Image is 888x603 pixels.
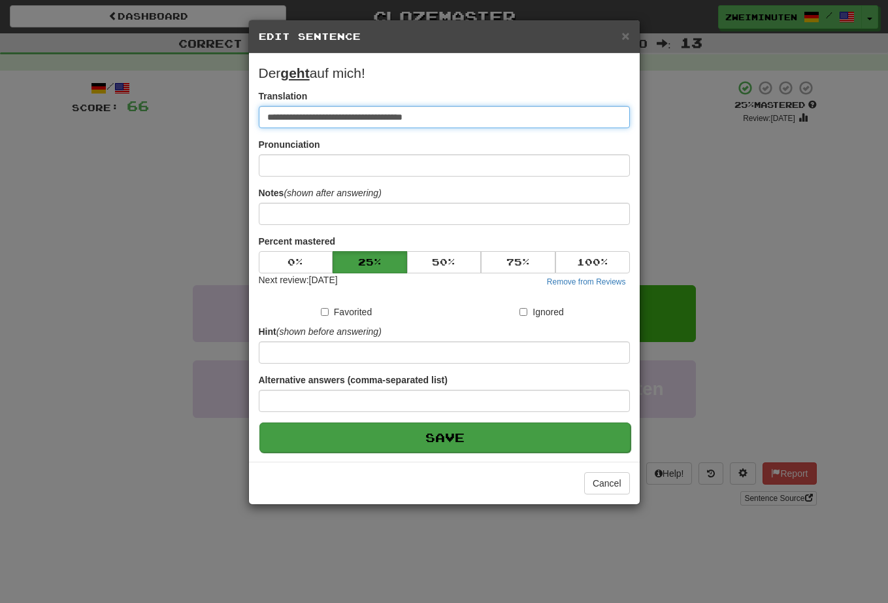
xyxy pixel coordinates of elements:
button: Close [621,29,629,43]
span: × [621,28,629,43]
button: 50% [407,251,482,273]
em: (shown before answering) [276,326,382,337]
div: Percent mastered [259,251,630,273]
label: Alternative answers (comma-separated list) [259,373,448,387]
button: 75% [481,251,555,273]
p: Der auf mich! [259,63,630,83]
label: Hint [259,325,382,338]
label: Percent mastered [259,235,336,248]
input: Ignored [519,308,527,316]
button: 100% [555,251,630,273]
label: Translation [259,90,308,103]
button: 25% [333,251,407,273]
label: Ignored [519,305,563,319]
u: geht [280,65,309,80]
em: (shown after answering) [284,188,381,198]
label: Notes [259,186,382,199]
input: Favorited [321,308,329,316]
button: Cancel [584,472,630,494]
label: Pronunciation [259,138,320,151]
button: Remove from Reviews [543,275,630,289]
h5: Edit Sentence [259,30,630,43]
label: Favorited [321,305,372,319]
button: 0% [259,251,333,273]
button: Save [259,422,631,453]
div: Next review: [DATE] [259,273,338,289]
